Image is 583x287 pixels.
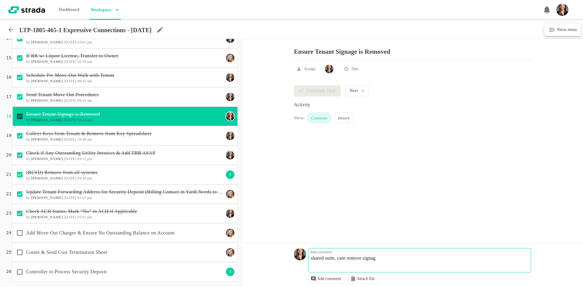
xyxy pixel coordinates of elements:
[26,176,224,180] h6: by [DATE] 04:49 pm
[294,248,306,260] img: Headshot_Vertical.jpg
[31,196,63,200] b: [PERSON_NAME]
[6,132,12,139] p: 19
[26,268,224,275] p: Controller to Process Security Deposit
[317,276,341,281] p: Add comment
[26,91,224,98] p: Send Tenant Move Out Procedures
[26,60,224,64] h6: by [DATE] 02:59 pm
[226,73,234,82] img: Ty Depies
[26,157,224,161] h6: by [DATE] 03:12 pm
[226,112,234,121] img: Ty Depies
[226,93,234,101] img: Ty Depies
[226,132,234,140] img: Ty Depies
[6,268,12,275] p: 26
[19,26,152,34] p: LTP-1805-465-1 Expressive Connections - [DATE]
[6,171,12,178] p: 21
[26,72,224,79] p: Schedule Pre Move-Out Walk with Tenant
[26,111,224,118] p: Ensure Tenant Signage is Removed
[26,40,224,44] h6: by [DATE] 03:01 pm
[26,52,224,60] p: If RR w/ Liquor License, Transfer to Owner
[31,98,63,103] b: [PERSON_NAME]
[309,248,487,256] p: Add comment
[556,4,568,16] img: Headshot_Vertical.jpg
[226,209,234,218] img: Ty Depies
[225,267,235,277] div: S
[226,190,234,198] img: Maggie Keasling
[26,196,224,200] h6: by [DATE] 01:07 pm
[26,249,224,256] p: Create & Send Cost Termination Sheet
[31,176,63,180] b: [PERSON_NAME]
[31,118,63,122] b: [PERSON_NAME]
[6,191,12,197] p: 22
[6,94,12,100] p: 17
[6,249,12,256] p: 25
[9,6,45,13] img: strada-logo
[26,149,224,157] p: Check if Any Outstanding Utility Invoices & Add TBB ASAP
[31,79,63,83] b: [PERSON_NAME]
[304,66,315,72] p: Assign
[334,112,354,123] div: History
[226,54,234,62] img: Maggie Keasling
[226,229,234,237] img: Maggie Keasling
[6,210,12,217] p: 23
[31,137,63,142] b: [PERSON_NAME]
[26,98,224,103] h6: by [DATE] 09:41 am
[57,4,81,16] p: Dashboard
[6,74,12,81] p: 16
[26,79,224,83] h6: by [DATE] 09:41 am
[357,276,375,281] p: Attach file
[555,26,577,33] h6: Show menu
[226,151,234,159] img: Ty Depies
[294,43,532,55] p: Ensure Tenant Signage is Removed
[31,215,63,219] b: [PERSON_NAME]
[351,66,358,72] p: Due
[294,101,532,108] div: Activity
[350,88,358,93] p: Next
[31,60,63,64] b: [PERSON_NAME]
[294,115,305,123] div: Show:
[325,65,333,73] img: Ty Depies
[310,255,532,272] textarea: shared suite, cant remove signa
[6,230,12,236] p: 24
[26,188,224,196] p: Update Tenant Forwarding Address for Security Deposit (Billing Contact in Yardi Needs to Have Add...
[31,40,63,44] b: [PERSON_NAME]
[89,4,111,16] p: Workspace
[26,215,224,219] h6: by [DATE] 03:01 pm
[225,170,235,179] div: S
[6,113,12,120] p: 18
[26,118,224,122] h6: by [DATE] 10:14 am
[26,229,224,237] p: Add Move-Out Charges & Ensure No Outstanding Balance on Account
[26,130,224,137] p: Collect Keys from Tenant & Remove from Key Spreadsheet
[31,157,63,161] b: [PERSON_NAME]
[6,152,12,159] p: 20
[26,208,224,215] p: Check ACH Status, Mark “No” in ACH if Applicable
[226,248,234,257] img: Maggie Keasling
[6,55,12,61] p: 15
[307,112,332,123] div: Comments
[26,169,224,176] p: (BLVD) Remove from all systems
[26,137,224,142] h6: by [DATE] 10:49 am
